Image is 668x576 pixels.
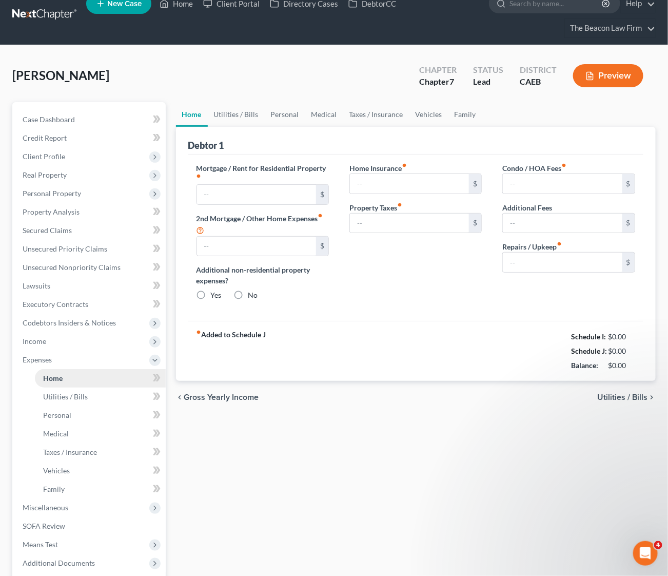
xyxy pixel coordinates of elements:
[197,185,317,204] input: --
[473,64,503,76] div: Status
[520,76,557,88] div: CAEB
[23,226,72,235] span: Secured Claims
[176,102,208,127] a: Home
[349,163,407,174] label: Home Insurance
[23,318,116,327] span: Codebtors Insiders & Notices
[197,163,329,184] label: Mortgage / Rent for Residential Property
[573,64,643,87] button: Preview
[35,462,166,480] a: Vehicles
[23,559,95,567] span: Additional Documents
[43,411,71,419] span: Personal
[419,64,457,76] div: Chapter
[449,76,454,86] span: 7
[23,170,67,179] span: Real Property
[469,174,481,194] div: $
[23,503,68,512] span: Miscellaneous
[23,189,81,198] span: Personal Property
[409,102,448,127] a: Vehicles
[571,361,598,370] strong: Balance:
[23,133,67,142] span: Credit Report
[248,290,258,300] label: No
[597,393,647,401] span: Utilities / Bills
[14,277,166,295] a: Lawsuits
[561,163,566,168] i: fiber_manual_record
[502,202,552,213] label: Additional Fees
[23,300,88,309] span: Executory Contracts
[35,369,166,388] a: Home
[622,214,635,233] div: $
[14,203,166,221] a: Property Analysis
[469,214,481,233] div: $
[622,253,635,272] div: $
[473,76,503,88] div: Lead
[23,244,107,253] span: Unsecured Priority Claims
[316,185,328,204] div: $
[208,102,265,127] a: Utilities / Bills
[12,68,109,83] span: [PERSON_NAME]
[184,393,259,401] span: Gross Yearly Income
[211,290,222,300] label: Yes
[565,19,655,37] a: The Beacon Law Firm
[557,241,562,246] i: fiber_manual_record
[23,355,52,364] span: Expenses
[14,129,166,147] a: Credit Report
[43,466,70,475] span: Vehicles
[14,240,166,258] a: Unsecured Priority Claims
[448,102,482,127] a: Family
[654,541,662,549] span: 4
[571,347,607,355] strong: Schedule J:
[43,448,97,456] span: Taxes / Insurance
[197,264,329,286] label: Additional non-residential property expenses?
[43,485,65,493] span: Family
[35,425,166,443] a: Medical
[318,213,323,218] i: fiber_manual_record
[23,281,50,290] span: Lawsuits
[35,480,166,498] a: Family
[176,393,259,401] button: chevron_left Gross Yearly Income
[633,541,658,566] iframe: Intercom live chat
[23,115,75,124] span: Case Dashboard
[14,295,166,314] a: Executory Contracts
[608,360,636,371] div: $0.00
[197,213,329,236] label: 2nd Mortgage / Other Home Expenses
[622,174,635,194] div: $
[43,429,69,438] span: Medical
[343,102,409,127] a: Taxes / Insurance
[23,540,58,549] span: Means Test
[503,174,622,194] input: --
[597,393,656,401] button: Utilities / Bills chevron_right
[608,332,636,342] div: $0.00
[43,392,88,401] span: Utilities / Bills
[35,406,166,425] a: Personal
[608,346,636,356] div: $0.00
[350,174,469,194] input: --
[197,237,317,256] input: --
[197,330,202,335] i: fiber_manual_record
[14,110,166,129] a: Case Dashboard
[502,241,562,252] label: Repairs / Upkeep
[188,139,224,151] div: Debtor 1
[23,522,65,530] span: SOFA Review
[197,174,202,179] i: fiber_manual_record
[265,102,305,127] a: Personal
[397,202,402,207] i: fiber_manual_record
[402,163,407,168] i: fiber_manual_record
[14,258,166,277] a: Unsecured Nonpriority Claims
[35,443,166,462] a: Taxes / Insurance
[23,263,121,272] span: Unsecured Nonpriority Claims
[503,214,622,233] input: --
[502,163,566,174] label: Condo / HOA Fees
[14,221,166,240] a: Secured Claims
[176,393,184,401] i: chevron_left
[350,214,469,233] input: --
[43,374,63,382] span: Home
[571,332,606,341] strong: Schedule I:
[23,337,46,345] span: Income
[419,76,457,88] div: Chapter
[349,202,402,213] label: Property Taxes
[23,152,65,161] span: Client Profile
[503,253,622,272] input: --
[23,207,80,216] span: Property Analysis
[316,237,328,256] div: $
[520,64,557,76] div: District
